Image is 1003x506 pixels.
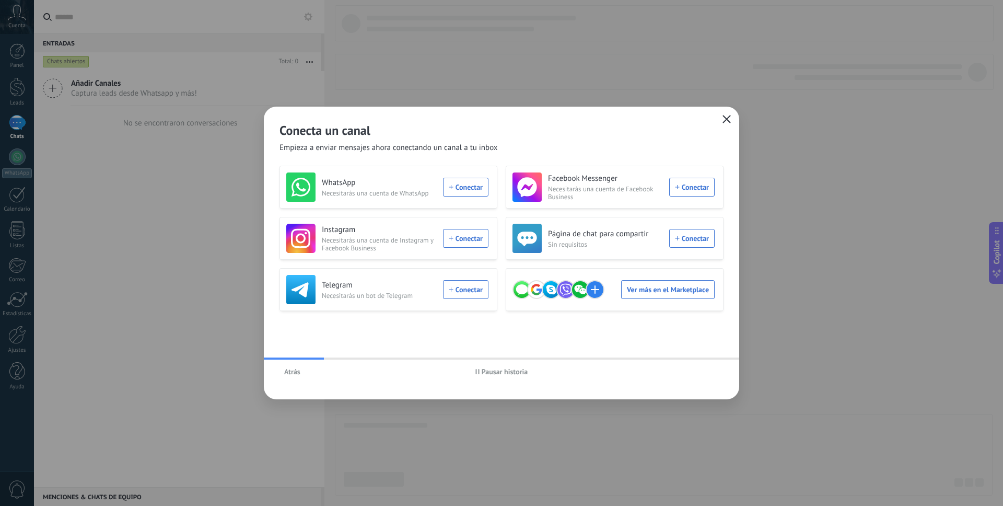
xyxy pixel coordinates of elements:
h3: Telegram [322,280,437,291]
span: Sin requisitos [548,240,663,248]
button: Pausar historia [471,364,533,379]
span: Necesitarás una cuenta de Instagram y Facebook Business [322,236,437,252]
span: Atrás [284,368,300,375]
h3: Página de chat para compartir [548,229,663,239]
h3: WhatsApp [322,178,437,188]
h3: Facebook Messenger [548,174,663,184]
span: Necesitarás un bot de Telegram [322,292,437,300]
span: Necesitarás una cuenta de WhatsApp [322,189,437,197]
h2: Conecta un canal [279,122,724,139]
button: Atrás [279,364,305,379]
span: Empieza a enviar mensajes ahora conectando un canal a tu inbox [279,143,498,153]
h3: Instagram [322,225,437,235]
span: Pausar historia [482,368,528,375]
span: Necesitarás una cuenta de Facebook Business [548,185,663,201]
